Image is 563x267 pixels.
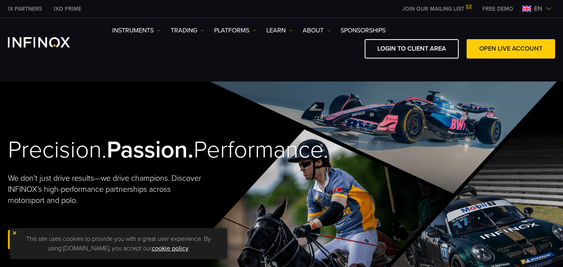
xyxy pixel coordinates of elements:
[107,136,194,164] strong: Passion.
[112,26,161,35] a: Instruments
[12,230,17,236] img: yellow close icon
[214,26,256,35] a: PLATFORMS
[531,4,546,13] span: en
[303,26,331,35] a: ABOUT
[8,230,96,249] a: Open Live Account
[171,26,204,35] a: TRADING
[266,26,293,35] a: Learn
[8,173,205,206] p: We don't just drive results—we drive champions. Discover INFINOX’s high-performance partnerships ...
[152,244,188,252] a: cookie policy
[476,5,519,13] a: INFINOX MENU
[341,26,386,35] a: SPONSORSHIPS
[48,5,87,13] a: INFINOX
[8,136,254,165] h2: Precision. Performance.
[8,37,88,47] a: INFINOX Logo
[396,6,476,12] a: JOIN OUR MAILING LIST
[14,232,223,255] p: This site uses cookies to provide you with a great user experience. By using [DOMAIN_NAME], you a...
[467,39,555,59] a: OPEN LIVE ACCOUNT
[365,39,459,59] a: LOGIN TO CLIENT AREA
[2,5,48,13] a: INFINOX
